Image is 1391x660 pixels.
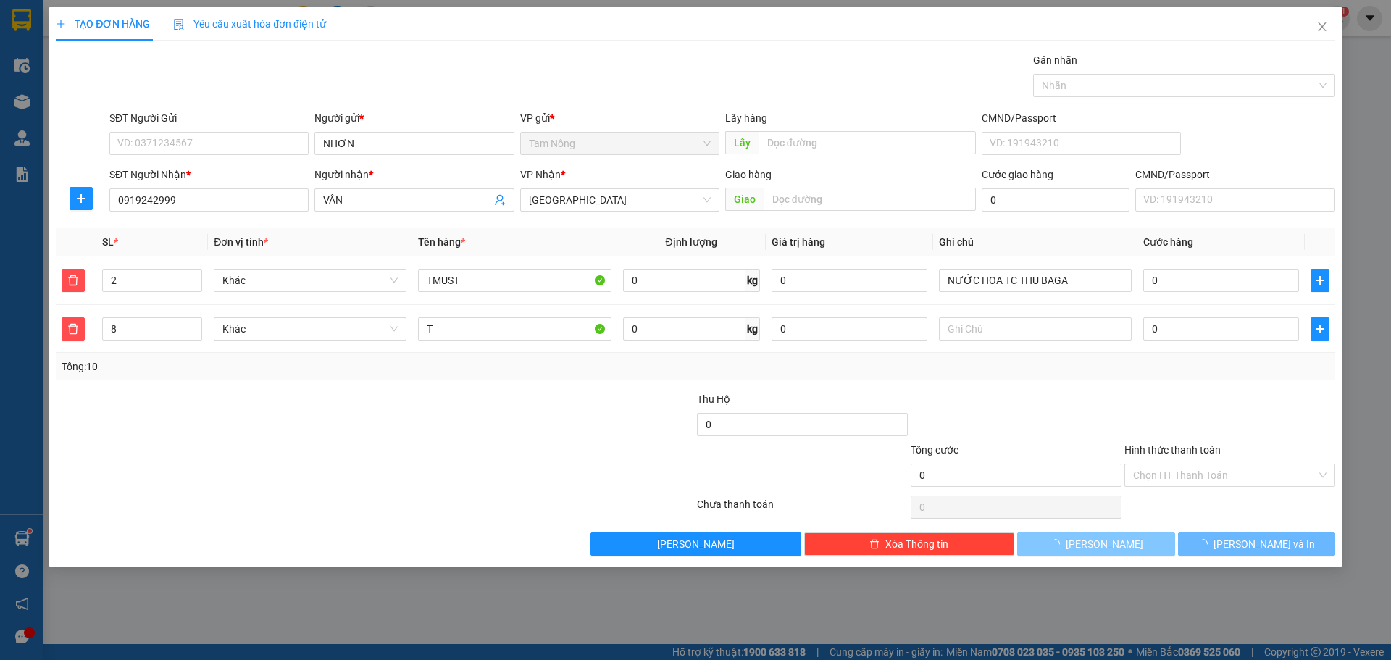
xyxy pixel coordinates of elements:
span: TẠO ĐƠN HÀNG [56,18,150,30]
span: plus [56,19,66,29]
button: Close [1302,7,1342,48]
span: Định lượng [666,236,717,248]
span: SL [102,236,114,248]
button: [PERSON_NAME] [1017,532,1174,556]
span: Lấy [725,131,759,154]
input: 0 [772,317,927,341]
span: kg [745,269,760,292]
span: Tên hàng [418,236,465,248]
button: [PERSON_NAME] [590,532,801,556]
label: Cước giao hàng [982,169,1053,180]
span: Tân Châu [529,189,711,211]
span: loading [1198,539,1214,549]
span: Khác [222,318,398,340]
span: Khác [222,270,398,291]
span: [PERSON_NAME] [657,536,735,552]
span: [PERSON_NAME] [1066,536,1143,552]
input: VD: Bàn, Ghế [418,317,611,341]
label: Hình thức thanh toán [1124,444,1221,456]
span: Thu Hộ [697,393,730,405]
img: icon [173,19,185,30]
h2: TN1508250011 [8,104,117,128]
button: deleteXóa Thông tin [804,532,1015,556]
div: Người nhận [314,167,514,183]
span: Lấy hàng [725,112,767,124]
div: CMND/Passport [1135,167,1334,183]
div: SĐT Người Nhận [109,167,309,183]
span: Yêu cầu xuất hóa đơn điện tử [173,18,326,30]
button: delete [62,317,85,341]
th: Ghi chú [933,228,1137,256]
div: Người gửi [314,110,514,126]
span: kg [745,317,760,341]
div: CMND/Passport [982,110,1181,126]
input: Dọc đường [764,188,976,211]
div: VP gửi [520,110,719,126]
span: VP Nhận [520,169,561,180]
label: Gán nhãn [1033,54,1077,66]
span: delete [62,323,84,335]
span: Giao hàng [725,169,772,180]
span: [PERSON_NAME] và In [1214,536,1315,552]
button: plus [70,187,93,210]
span: Giá trị hàng [772,236,825,248]
span: Tổng cước [911,444,958,456]
span: Cước hàng [1143,236,1193,248]
span: loading [1050,539,1066,549]
input: 0 [772,269,927,292]
span: plus [1311,275,1329,286]
div: Tổng: 10 [62,359,537,375]
span: plus [70,193,92,204]
button: delete [62,269,85,292]
span: Giao [725,188,764,211]
input: Cước giao hàng [982,188,1129,212]
h2: VP Nhận: Tản Đà [76,104,350,195]
button: [PERSON_NAME] và In [1178,532,1335,556]
span: plus [1311,323,1329,335]
span: Đơn vị tính [214,236,268,248]
span: user-add [494,194,506,206]
input: VD: Bàn, Ghế [418,269,611,292]
button: plus [1311,269,1329,292]
b: Công Ty xe khách HIỆP THÀNH [46,12,166,99]
span: Tam Nông [529,133,711,154]
div: Chưa thanh toán [695,496,909,522]
b: [DOMAIN_NAME] [193,12,350,35]
input: Ghi Chú [939,269,1132,292]
input: Ghi Chú [939,317,1132,341]
span: delete [62,275,84,286]
span: Xóa Thông tin [885,536,948,552]
input: Dọc đường [759,131,976,154]
div: SĐT Người Gửi [109,110,309,126]
span: delete [869,539,880,551]
span: close [1316,21,1328,33]
button: plus [1311,317,1329,341]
